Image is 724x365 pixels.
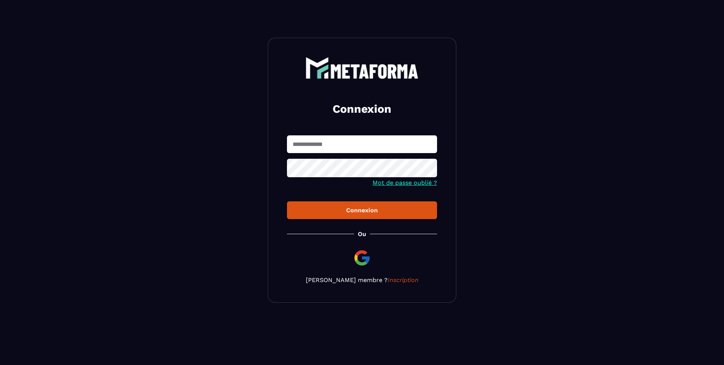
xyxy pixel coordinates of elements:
[373,179,437,186] a: Mot de passe oublié ?
[305,57,419,79] img: logo
[388,276,419,284] a: Inscription
[353,249,371,267] img: google
[293,207,431,214] div: Connexion
[287,276,437,284] p: [PERSON_NAME] membre ?
[287,201,437,219] button: Connexion
[296,101,428,117] h2: Connexion
[358,230,366,238] p: Ou
[287,57,437,79] a: logo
